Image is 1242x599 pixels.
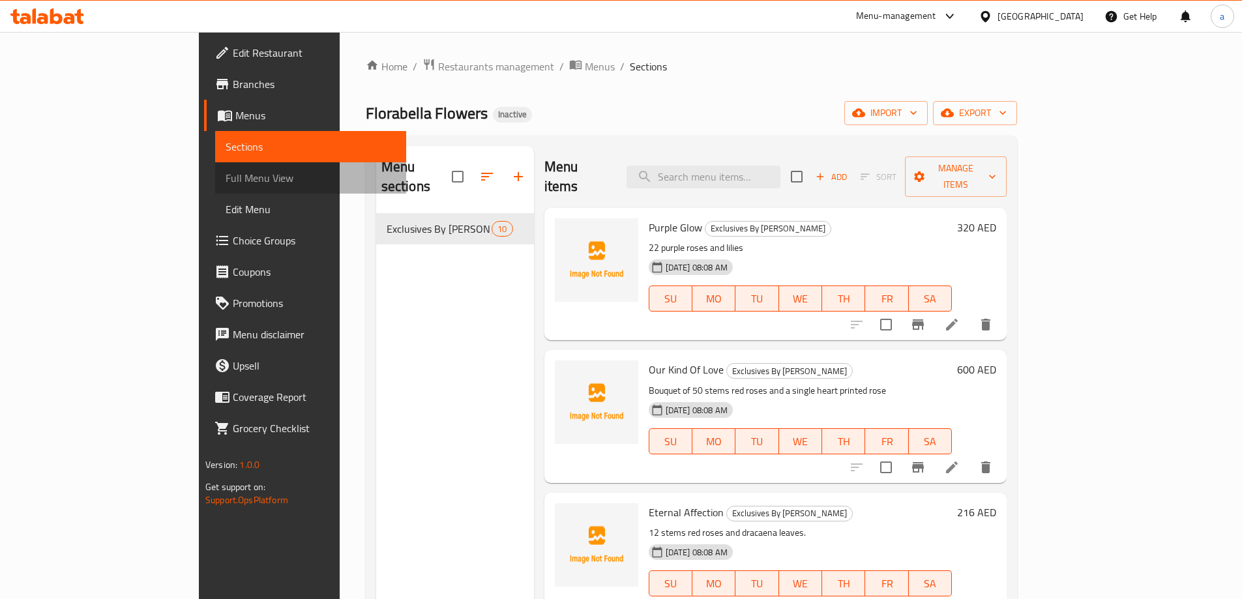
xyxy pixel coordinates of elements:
[660,546,733,559] span: [DATE] 08:08 AM
[366,98,488,128] span: Florabella Flowers
[872,311,900,338] span: Select to update
[233,420,396,436] span: Grocery Checklist
[366,58,1017,75] nav: breadcrumb
[649,428,692,454] button: SU
[649,383,953,399] p: Bouquet of 50 stems red roses and a single heart printed rose
[471,161,503,192] span: Sort sections
[784,574,817,593] span: WE
[914,289,947,308] span: SA
[585,59,615,74] span: Menus
[235,108,396,123] span: Menus
[215,194,406,225] a: Edit Menu
[865,428,908,454] button: FR
[970,452,1001,483] button: delete
[705,221,831,236] span: Exclusives By [PERSON_NAME]
[905,156,1007,197] button: Manage items
[204,413,406,444] a: Grocery Checklist
[555,218,638,302] img: Purple Glow
[649,570,692,596] button: SU
[822,570,865,596] button: TH
[649,240,953,256] p: 22 purple roses and lilies
[204,37,406,68] a: Edit Restaurant
[692,570,735,596] button: MO
[957,218,996,237] h6: 320 AED
[559,59,564,74] li: /
[909,285,952,312] button: SA
[376,208,534,250] nav: Menu sections
[856,8,936,24] div: Menu-management
[413,59,417,74] li: /
[226,201,396,217] span: Edit Menu
[810,167,852,187] button: Add
[865,570,908,596] button: FR
[381,157,452,196] h2: Menu sections
[827,289,860,308] span: TH
[204,381,406,413] a: Coverage Report
[233,389,396,405] span: Coverage Report
[727,506,852,521] span: Exclusives By [PERSON_NAME]
[944,460,960,475] a: Edit menu item
[205,478,265,495] span: Get support on:
[649,218,702,237] span: Purple Glow
[735,285,778,312] button: TU
[741,574,773,593] span: TU
[492,223,512,235] span: 10
[914,432,947,451] span: SA
[909,570,952,596] button: SA
[705,221,831,237] div: Exclusives By Florabella
[933,101,1017,125] button: export
[387,221,492,237] div: Exclusives By Florabella
[944,317,960,332] a: Edit menu item
[649,503,724,522] span: Eternal Affection
[205,491,288,508] a: Support.OpsPlatform
[649,285,692,312] button: SU
[735,570,778,596] button: TU
[698,574,730,593] span: MO
[822,285,865,312] button: TH
[655,289,687,308] span: SU
[727,364,852,379] span: Exclusives By [PERSON_NAME]
[852,167,905,187] span: Select section first
[233,45,396,61] span: Edit Restaurant
[726,363,853,379] div: Exclusives By Florabella
[735,428,778,454] button: TU
[492,221,512,237] div: items
[660,404,733,416] span: [DATE] 08:08 AM
[544,157,612,196] h2: Menu items
[204,225,406,256] a: Choice Groups
[503,161,534,192] button: Add section
[204,287,406,319] a: Promotions
[914,574,947,593] span: SA
[870,432,903,451] span: FR
[493,109,532,120] span: Inactive
[814,169,849,184] span: Add
[239,456,259,473] span: 1.0.0
[655,574,687,593] span: SU
[810,167,852,187] span: Add item
[909,428,952,454] button: SA
[698,289,730,308] span: MO
[204,100,406,131] a: Menus
[779,285,822,312] button: WE
[655,432,687,451] span: SU
[233,295,396,311] span: Promotions
[376,213,534,244] div: Exclusives By [PERSON_NAME]10
[204,68,406,100] a: Branches
[204,350,406,381] a: Upsell
[827,574,860,593] span: TH
[822,428,865,454] button: TH
[233,358,396,373] span: Upsell
[943,105,1007,121] span: export
[741,432,773,451] span: TU
[493,107,532,123] div: Inactive
[555,503,638,587] img: Eternal Affection
[998,9,1084,23] div: [GEOGRAPHIC_DATA]
[741,289,773,308] span: TU
[387,221,492,237] span: Exclusives By [PERSON_NAME]
[698,432,730,451] span: MO
[438,59,554,74] span: Restaurants management
[783,163,810,190] span: Select section
[779,570,822,596] button: WE
[872,454,900,481] span: Select to update
[784,432,817,451] span: WE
